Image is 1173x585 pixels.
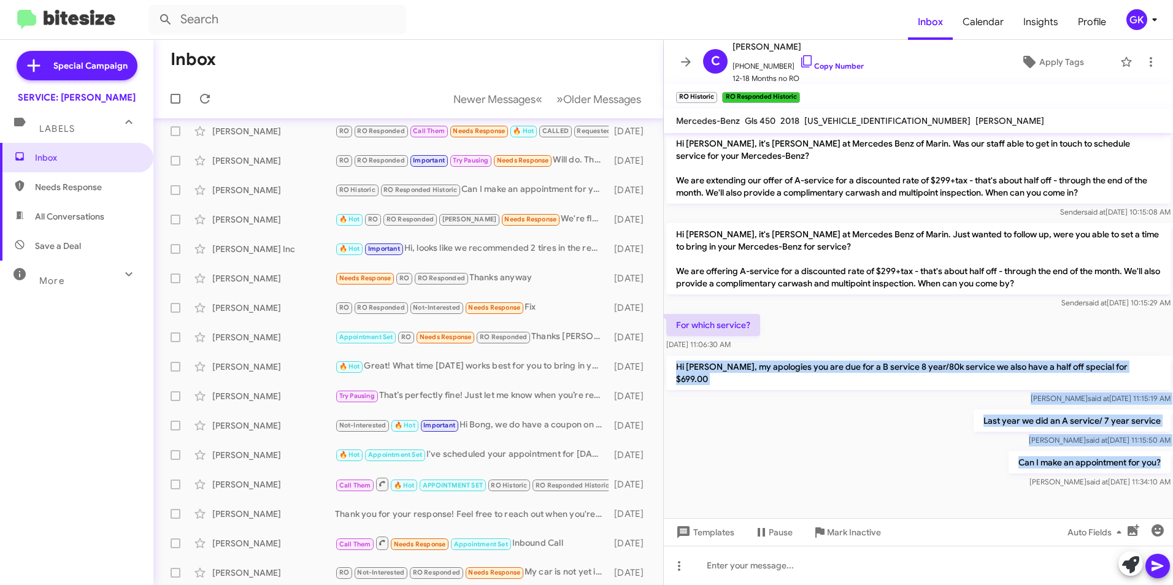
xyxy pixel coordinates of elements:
[609,419,653,432] div: [DATE]
[804,115,971,126] span: [US_VEHICLE_IDENTIFICATION_NUMBER]
[212,331,335,343] div: [PERSON_NAME]
[212,184,335,196] div: [PERSON_NAME]
[1060,207,1171,216] span: Sender [DATE] 10:15:08 AM
[368,245,400,253] span: Important
[339,451,360,459] span: 🔥 Hot
[335,124,609,138] div: [PERSON_NAME] please call me back [PHONE_NUMBER] thank you
[387,215,434,223] span: RO Responded
[1068,4,1116,40] a: Profile
[1031,394,1171,403] span: [PERSON_NAME] [DATE] 11:15:19 AM
[339,421,387,429] span: Not-Interested
[339,362,360,370] span: 🔥 Hot
[212,155,335,167] div: [PERSON_NAME]
[536,481,609,489] span: RO Responded Historic
[335,330,609,344] div: Thanks [PERSON_NAME]. We appreciate the tire repair. However the tires were fairly new from you a...
[383,186,457,194] span: RO Responded Historic
[335,508,609,520] div: Thank you for your response! Feel free to reach out when you're ready to schedule your service ap...
[990,51,1114,73] button: Apply Tags
[17,51,137,80] a: Special Campaign
[722,92,799,103] small: RO Responded Historic
[975,115,1044,126] span: [PERSON_NAME]
[413,156,445,164] span: Important
[744,521,802,543] button: Pause
[609,243,653,255] div: [DATE]
[212,125,335,137] div: [PERSON_NAME]
[609,449,653,461] div: [DATE]
[399,274,409,282] span: RO
[974,410,1171,432] p: Last year we did an A service/ 7 year service
[413,304,460,312] span: Not-Interested
[335,535,609,551] div: Inbound Call
[335,183,609,197] div: Can I make an appointment for you?
[357,304,404,312] span: RO Responded
[423,421,455,429] span: Important
[335,565,609,579] div: My car is not yet in need of service. Check in your records.
[536,91,542,107] span: «
[711,52,720,71] span: C
[733,39,864,54] span: [PERSON_NAME]
[401,333,411,341] span: RO
[212,213,335,226] div: [PERSON_NAME]
[18,91,136,104] div: SERVICE: [PERSON_NAME]
[394,421,415,429] span: 🔥 Hot
[676,115,740,126] span: Mercedes-Benz
[609,331,653,343] div: [DATE]
[35,151,139,164] span: Inbox
[1086,435,1107,445] span: said at
[1029,435,1171,445] span: [PERSON_NAME] [DATE] 11:15:50 AM
[335,476,609,492] div: Ok. Will let you know
[394,540,446,548] span: Needs Response
[35,240,81,252] span: Save a Deal
[335,271,609,285] div: Thanks anyway
[212,449,335,461] div: [PERSON_NAME]
[542,127,569,135] span: CALLED
[35,210,104,223] span: All Conversations
[666,340,731,349] span: [DATE] 11:06:30 AM
[609,213,653,226] div: [DATE]
[609,302,653,314] div: [DATE]
[609,272,653,285] div: [DATE]
[1039,51,1084,73] span: Apply Tags
[212,508,335,520] div: [PERSON_NAME]
[357,127,404,135] span: RO Responded
[666,314,760,336] p: For which service?
[1126,9,1147,30] div: GK
[357,156,404,164] span: RO Responded
[468,304,520,312] span: Needs Response
[212,537,335,549] div: [PERSON_NAME]
[35,181,139,193] span: Needs Response
[423,481,483,489] span: APPOINTMENT SET
[339,333,393,341] span: Appointment Set
[491,481,527,489] span: RO Historic
[39,275,64,286] span: More
[453,93,536,106] span: Newer Messages
[733,72,864,85] span: 12-18 Months no RO
[212,478,335,491] div: [PERSON_NAME]
[212,390,335,402] div: [PERSON_NAME]
[335,418,609,432] div: Hi Bong, we do have a coupon on our website that I can honor for $100.00 off brake pad & rotor re...
[513,127,534,135] span: 🔥 Hot
[335,389,609,403] div: That’s perfectly fine! Just let me know when you’re ready, and we can schedule your appointment.
[368,215,378,223] span: RO
[418,274,465,282] span: RO Responded
[1009,451,1171,473] p: Can I make an appointment for you?
[339,274,391,282] span: Needs Response
[212,419,335,432] div: [PERSON_NAME]
[453,127,505,135] span: Needs Response
[148,5,406,34] input: Search
[1067,521,1126,543] span: Auto Fields
[953,4,1013,40] a: Calendar
[339,481,371,489] span: Call Them
[335,448,609,462] div: I've scheduled your appointment for [DATE] 10:30 AM. We look forward to seeing you then!
[1116,9,1160,30] button: GK
[497,156,549,164] span: Needs Response
[666,132,1171,204] p: Hi [PERSON_NAME], it's [PERSON_NAME] at Mercedes Benz of Marin. Was our staff able to get in touc...
[664,521,744,543] button: Templates
[504,215,556,223] span: Needs Response
[420,333,472,341] span: Needs Response
[335,153,609,167] div: Will do. Thank you!
[609,155,653,167] div: [DATE]
[609,537,653,549] div: [DATE]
